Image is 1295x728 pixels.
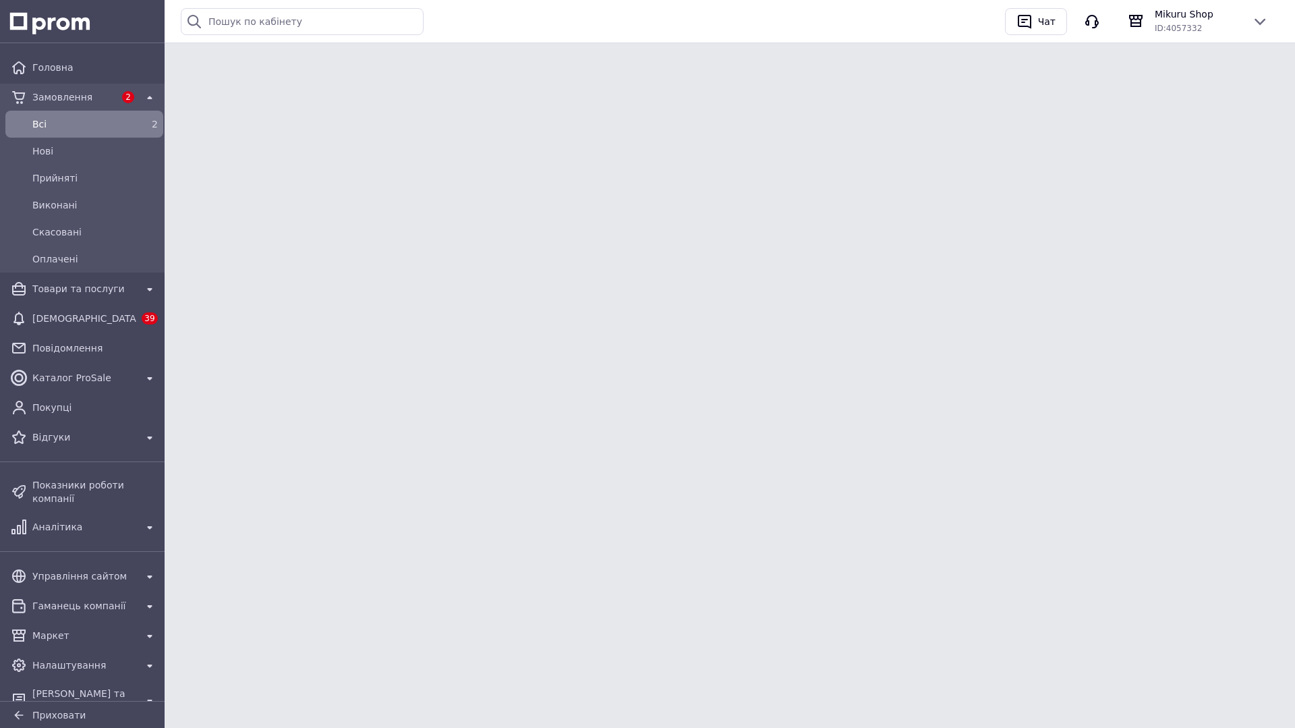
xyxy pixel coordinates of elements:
span: Оплачені [32,252,158,266]
span: Замовлення [32,90,115,104]
span: 2 [152,119,158,130]
span: Головна [32,61,158,74]
span: ID: 4057332 [1155,24,1202,33]
span: Нові [32,144,158,158]
span: 39 [142,312,157,325]
span: Каталог ProSale [32,371,136,385]
span: Показники роботи компанії [32,478,158,505]
span: Товари та послуги [32,282,136,296]
span: Прийняті [32,171,158,185]
span: Відгуки [32,430,136,444]
span: Маркет [32,629,136,642]
span: Виконані [32,198,158,212]
span: Аналітика [32,520,136,534]
span: Mikuru Shop [1155,7,1241,21]
button: Чат [1005,8,1067,35]
span: Повідомлення [32,341,158,355]
span: 2 [122,91,134,103]
input: Пошук по кабінету [181,8,424,35]
span: Покупці [32,401,158,414]
span: [DEMOGRAPHIC_DATA] [32,312,136,325]
span: Управління сайтом [32,569,136,583]
span: Скасовані [32,225,158,239]
span: Приховати [32,710,86,721]
span: Всi [32,117,131,131]
span: [PERSON_NAME] та рахунки [32,687,136,714]
span: Налаштування [32,659,136,672]
span: Гаманець компанії [32,599,136,613]
div: Чат [1035,11,1058,32]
